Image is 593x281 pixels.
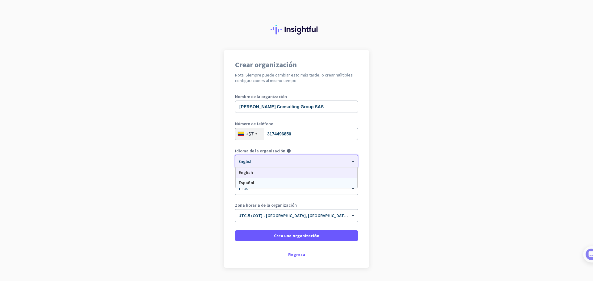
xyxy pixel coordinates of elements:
[235,252,358,257] div: Regresa
[235,122,358,126] label: Número de teléfono
[235,203,358,207] label: Zona horaria de la organización
[239,180,254,185] span: Español
[235,230,358,241] button: Crea una organización
[235,149,285,153] label: Idioma de la organización
[287,149,291,153] i: help
[246,131,254,137] div: +57
[274,233,319,239] span: Crea una organización
[235,72,358,83] h2: Nota: Siempre puede cambiar esto más tarde, o crear múltiples configuraciones al mismo tiempo
[236,167,357,188] div: Options List
[235,61,358,68] h1: Crear organización
[239,170,253,175] span: English
[235,128,358,140] input: 601 2345678
[271,25,322,35] img: Insightful
[235,94,358,99] label: Nombre de la organización
[235,101,358,113] input: ¿Cuál es el nombre de su empresa?
[235,176,358,180] label: Tamaño de la organización (opcional)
